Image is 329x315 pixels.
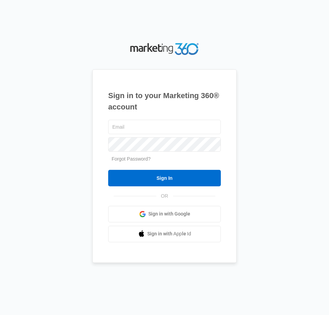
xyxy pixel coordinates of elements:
[108,170,221,186] input: Sign In
[112,156,151,162] a: Forgot Password?
[108,120,221,134] input: Email
[148,210,190,218] span: Sign in with Google
[147,230,191,237] span: Sign in with Apple Id
[108,90,221,113] h1: Sign in to your Marketing 360® account
[156,192,173,200] span: OR
[108,206,221,222] a: Sign in with Google
[108,226,221,242] a: Sign in with Apple Id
